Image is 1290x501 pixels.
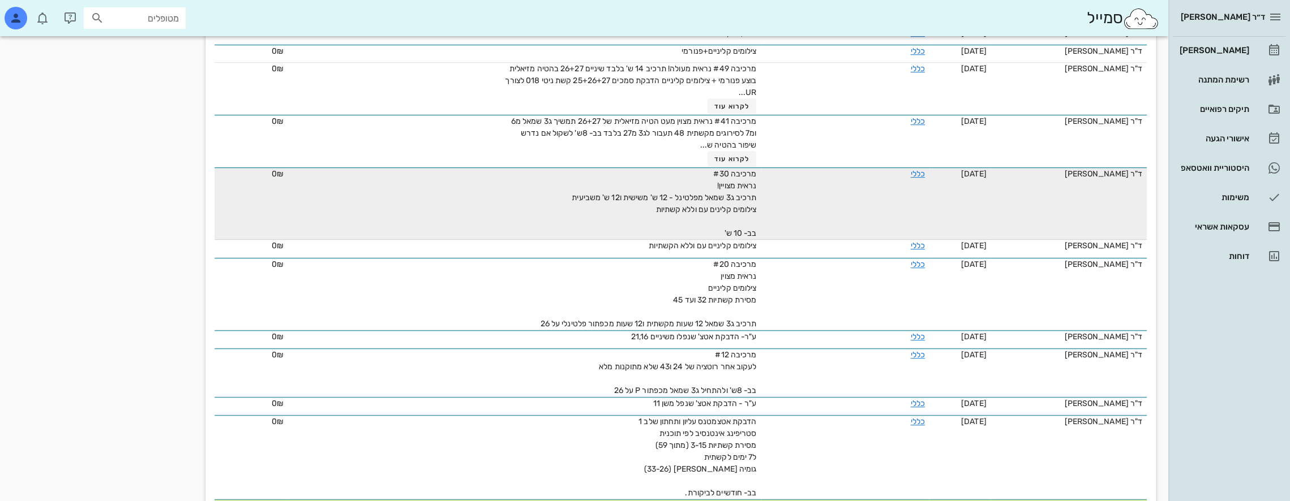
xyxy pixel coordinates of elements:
[1173,213,1285,240] a: עסקאות אשראי
[708,151,757,167] button: לקרוא עוד
[961,241,987,250] span: [DATE]
[599,350,756,395] span: מרכיבה #12 לעקוב אחר רוטציה של 24 ו43 שלא מתוקנות מלא בב- 8ש' ולהתחיל ג3 שמאל מכפתור P על 26
[1177,134,1249,143] div: אישורי הגעה
[1177,46,1249,55] div: [PERSON_NAME]
[961,116,987,126] span: [DATE]
[995,331,1142,343] div: ד"ר [PERSON_NAME]
[961,417,987,426] span: [DATE]
[995,115,1142,127] div: ד"ר [PERSON_NAME]
[995,45,1142,57] div: ד"ר [PERSON_NAME]
[272,46,284,56] span: 0₪
[1173,154,1285,182] a: היסטוריית וואטסאפ
[961,399,987,408] span: [DATE]
[995,63,1142,75] div: ד"ר [PERSON_NAME]
[995,398,1142,409] div: ד"ר [PERSON_NAME]
[638,417,756,498] span: הדבקת אטצמטנס עליון ותחתון שלב 1 סטריפינג אינטנסיב לפי תוכנית מסירת קשתיות 3-15 (מתוך 59) ל7 ימים...
[910,417,924,426] a: כללי
[272,350,284,360] span: 0₪
[995,349,1142,361] div: ד"ר [PERSON_NAME]
[961,332,987,342] span: [DATE]
[505,64,756,97] span: מרכיבה #49 נראית מעולה! תרכיב 14 ש' בלבד שיניים 26+27 בהטיה מזיאלית בוצע פנורמי + צילומים קליניים...
[272,417,284,426] span: 0₪
[995,168,1142,180] div: ד"ר [PERSON_NAME]
[961,260,987,269] span: [DATE]
[1122,7,1159,30] img: SmileCloud logo
[961,46,987,56] span: [DATE]
[1086,6,1159,31] div: סמייל
[1173,243,1285,270] a: דוחות
[910,28,924,38] a: כללי
[1173,184,1285,211] a: משימות
[511,116,757,150] span: מרכיבה #41 נראית מצוין מעט הטיה מזיאלית של 26+27 תמשיך ג3 שמאל מ6 ומ7 לסירוגים מקשתית 48 תעבור לג...
[1177,252,1249,261] div: דוחות
[910,241,924,250] a: כללי
[653,399,756,408] span: ע"ר - הדבקת אטצ' שנפל משן 11
[910,332,924,342] a: כללי
[910,260,924,269] a: כללי
[961,64,987,74] span: [DATE]
[1177,75,1249,84] div: רשימת המתנה
[1173,125,1285,152] a: אישורי הגעה
[961,28,987,38] span: [DATE]
[995,258,1142,270] div: ד"ר [PERSON_NAME]
[910,64,924,74] a: כללי
[910,399,924,408] a: כללי
[1177,163,1249,172] div: היסטוריית וואטסאפ
[272,241,284,250] span: 0₪
[910,169,924,179] a: כללי
[272,332,284,342] span: 0₪
[1173,66,1285,93] a: רשימת המתנה
[1173,37,1285,64] a: [PERSON_NAME]
[995,416,1142,427] div: ד"ר [PERSON_NAME]
[714,102,749,110] span: לקרוא עוד
[1177,193,1249,202] div: משימות
[33,9,40,16] span: תג
[714,155,749,163] span: לקרוא עוד
[910,46,924,56] a: כללי
[272,260,284,269] span: 0₪
[995,240,1142,252] div: ד"ר [PERSON_NAME]
[961,169,987,179] span: [DATE]
[649,241,756,250] span: צילומים קליניים עם וללא הקשתיות
[272,64,284,74] span: 0₪
[961,350,987,360] span: [DATE]
[272,399,284,408] span: 0₪
[708,98,757,114] button: לקרוא עוד
[1173,96,1285,123] a: תיקים רפואיים
[272,28,284,38] span: 0₪
[910,350,924,360] a: כללי
[1181,12,1265,22] span: ד״ר [PERSON_NAME]
[1177,222,1249,231] div: עסקאות אשראי
[540,260,756,329] span: מרכיבה #20 נראית מצוין צילומים קליניים מסירת קשתיות 32 ועד 45 תרכיב ג3 שמאל 12 שעות מקשתית ו12 שע...
[272,169,284,179] span: 0₪
[631,332,757,342] span: ע"ר- הדבקת אטצ' שנפלו משיניים 21,16
[1177,105,1249,114] div: תיקים רפואיים
[682,46,756,56] span: צילומים קליניים+פנורמי
[272,116,284,126] span: 0₪
[682,28,756,38] span: חיתוך בקשתיות 50-53
[910,116,924,126] a: כללי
